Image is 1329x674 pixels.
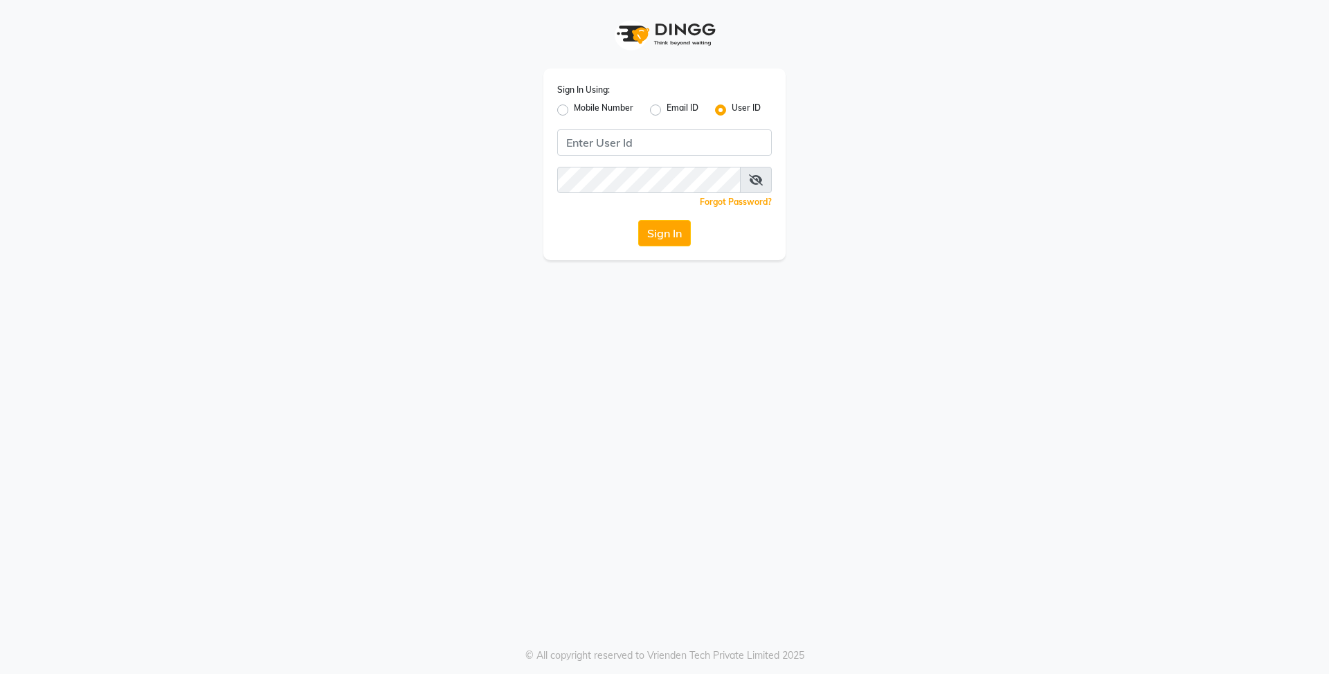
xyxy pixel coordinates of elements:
[732,102,761,118] label: User ID
[557,129,772,156] input: Username
[638,220,691,246] button: Sign In
[667,102,698,118] label: Email ID
[557,167,741,193] input: Username
[700,197,772,207] a: Forgot Password?
[574,102,633,118] label: Mobile Number
[609,14,720,55] img: logo1.svg
[557,84,610,96] label: Sign In Using:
